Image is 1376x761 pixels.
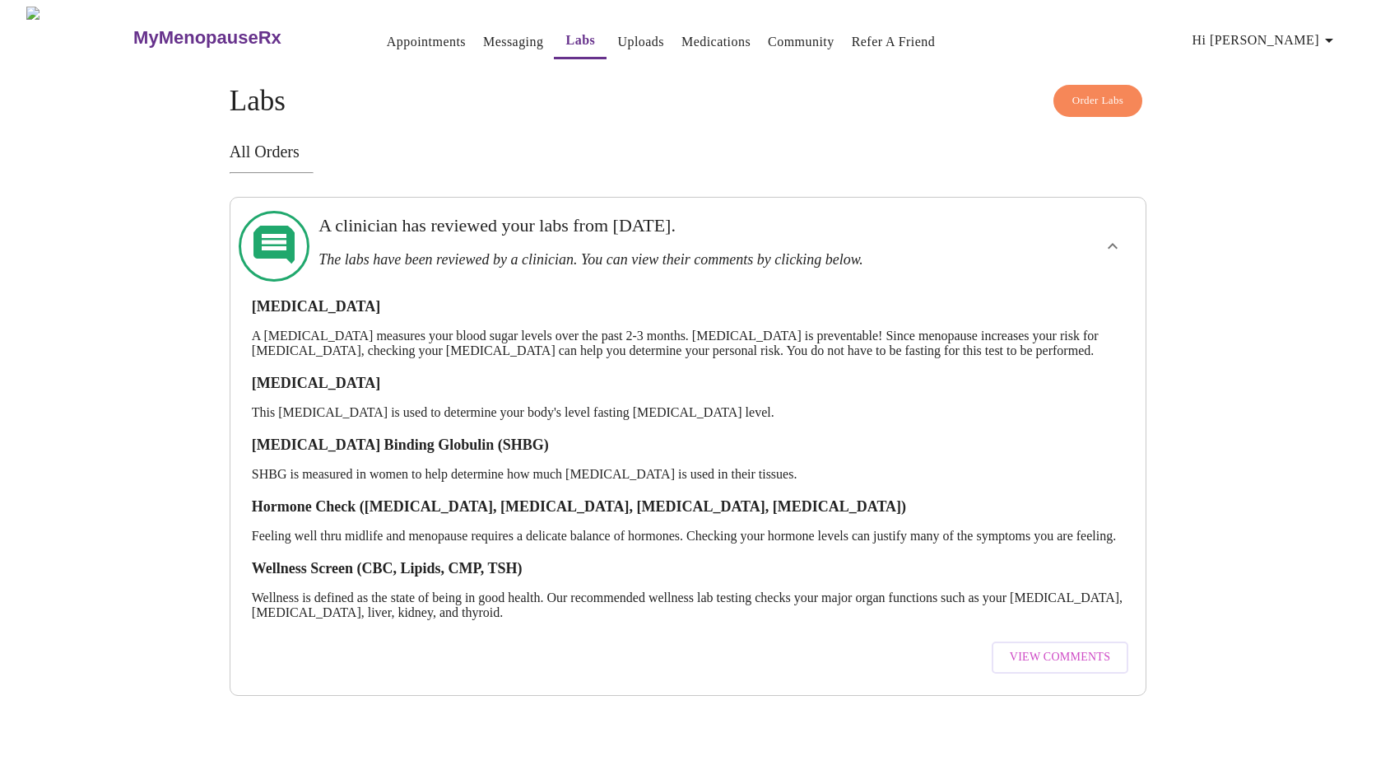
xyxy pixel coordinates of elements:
[1053,85,1143,117] button: Order Labs
[252,529,1124,544] p: Feeling well thru midlife and menopause requires a delicate balance of hormones. Checking your ho...
[26,7,132,68] img: MyMenopauseRx Logo
[1093,226,1132,266] button: show more
[252,467,1124,482] p: SHBG is measured in women to help determine how much [MEDICAL_DATA] is used in their tissues.
[768,30,834,54] a: Community
[1192,29,1339,52] span: Hi [PERSON_NAME]
[681,30,751,54] a: Medications
[1010,647,1110,668] span: View Comments
[387,30,466,54] a: Appointments
[318,251,969,268] h3: The labs have been reviewed by a clinician. You can view their comments by clicking below.
[761,26,841,58] button: Community
[230,142,1146,161] h3: All Orders
[483,30,543,54] a: Messaging
[252,498,1124,516] h3: Hormone Check ([MEDICAL_DATA], [MEDICAL_DATA], [MEDICAL_DATA], [MEDICAL_DATA])
[992,642,1128,674] button: View Comments
[252,405,1124,420] p: This [MEDICAL_DATA] is used to determine your body's level fasting [MEDICAL_DATA] level.
[611,26,671,58] button: Uploads
[617,30,664,54] a: Uploads
[252,329,1124,358] p: A [MEDICAL_DATA] measures your blood sugar levels over the past 2-3 months. [MEDICAL_DATA] is pre...
[252,298,1124,315] h3: [MEDICAL_DATA]
[852,30,936,54] a: Refer a Friend
[132,9,347,67] a: MyMenopauseRx
[133,27,281,49] h3: MyMenopauseRx
[252,560,1124,577] h3: Wellness Screen (CBC, Lipids, CMP, TSH)
[230,85,1146,118] h4: Labs
[845,26,942,58] button: Refer a Friend
[1186,24,1346,57] button: Hi [PERSON_NAME]
[1072,91,1124,110] span: Order Labs
[554,24,607,59] button: Labs
[380,26,472,58] button: Appointments
[988,633,1132,682] a: View Comments
[252,375,1124,392] h3: [MEDICAL_DATA]
[476,26,550,58] button: Messaging
[318,215,969,236] h3: A clinician has reviewed your labs from [DATE].
[252,437,1124,454] h3: [MEDICAL_DATA] Binding Globulin (SHBG)
[252,591,1124,620] p: Wellness is defined as the state of being in good health. Our recommended wellness lab testing ch...
[675,26,757,58] button: Medications
[566,29,596,52] a: Labs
